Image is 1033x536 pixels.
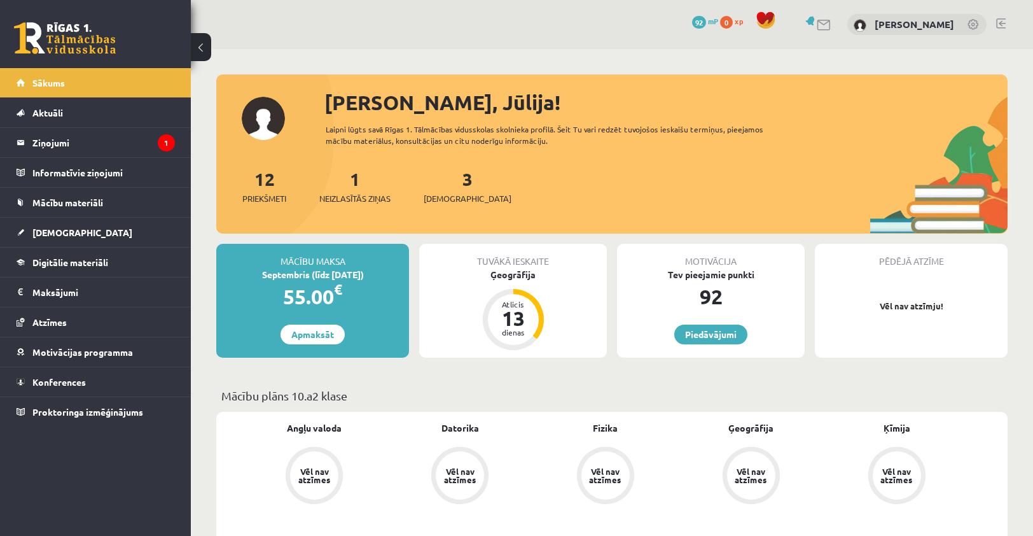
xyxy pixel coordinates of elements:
div: Vēl nav atzīmes [588,467,623,484]
span: Konferences [32,376,86,388]
div: Mācību maksa [216,244,409,268]
a: Mācību materiāli [17,188,175,217]
a: Angļu valoda [287,421,342,435]
a: Ģeogrāfija [728,421,773,435]
a: Digitālie materiāli [17,248,175,277]
div: 13 [494,308,532,328]
a: Konferences [17,367,175,397]
span: Neizlasītās ziņas [319,192,391,205]
span: xp [735,16,743,26]
div: [PERSON_NAME], Jūlija! [324,87,1008,118]
span: 92 [692,16,706,29]
span: [DEMOGRAPHIC_DATA] [424,192,511,205]
a: [PERSON_NAME] [875,18,954,31]
div: Vēl nav atzīmes [733,467,769,484]
div: Pēdējā atzīme [815,244,1008,268]
a: Ziņojumi1 [17,128,175,157]
div: 92 [617,281,805,312]
span: Priekšmeti [242,192,286,205]
a: Datorika [441,421,479,435]
a: 12Priekšmeti [242,167,286,205]
a: Atzīmes [17,307,175,337]
a: Informatīvie ziņojumi [17,158,175,187]
span: 0 [720,16,733,29]
a: Vēl nav atzīmes [678,447,824,507]
span: [DEMOGRAPHIC_DATA] [32,227,132,238]
div: Vēl nav atzīmes [442,467,478,484]
a: Vēl nav atzīmes [242,447,387,507]
i: 1 [158,134,175,152]
a: Rīgas 1. Tālmācības vidusskola [14,22,116,54]
a: Proktoringa izmēģinājums [17,397,175,427]
span: Motivācijas programma [32,346,133,358]
a: Piedāvājumi [674,325,747,344]
span: Proktoringa izmēģinājums [32,406,143,418]
a: 92 mP [692,16,718,26]
p: Vēl nav atzīmju! [821,300,1001,313]
span: € [334,280,342,299]
span: Atzīmes [32,316,67,328]
a: Apmaksāt [281,325,345,344]
span: Sākums [32,77,65,88]
div: Vēl nav atzīmes [296,467,332,484]
div: Laipni lūgts savā Rīgas 1. Tālmācības vidusskolas skolnieka profilā. Šeit Tu vari redzēt tuvojošo... [326,123,800,146]
div: Tev pieejamie punkti [617,268,805,281]
div: Motivācija [617,244,805,268]
a: Aktuāli [17,98,175,127]
a: 1Neizlasītās ziņas [319,167,391,205]
div: Vēl nav atzīmes [879,467,915,484]
a: Fizika [593,421,618,435]
img: Jūlija Volkova [854,19,866,32]
a: Motivācijas programma [17,337,175,367]
legend: Maksājumi [32,278,175,307]
span: mP [708,16,718,26]
a: Sākums [17,68,175,97]
div: 55.00 [216,281,409,312]
div: Septembris (līdz [DATE]) [216,268,409,281]
a: Ģeogrāfija Atlicis 13 dienas [419,268,607,352]
a: Vēl nav atzīmes [533,447,679,507]
div: dienas [494,328,532,336]
a: 3[DEMOGRAPHIC_DATA] [424,167,511,205]
div: Atlicis [494,300,532,308]
a: [DEMOGRAPHIC_DATA] [17,218,175,247]
span: Mācību materiāli [32,197,103,208]
legend: Informatīvie ziņojumi [32,158,175,187]
a: Maksājumi [17,278,175,307]
a: Vēl nav atzīmes [387,447,533,507]
div: Tuvākā ieskaite [419,244,607,268]
span: Digitālie materiāli [32,257,108,268]
a: Vēl nav atzīmes [824,447,969,507]
div: Ģeogrāfija [419,268,607,281]
span: Aktuāli [32,107,63,118]
legend: Ziņojumi [32,128,175,157]
a: Ķīmija [884,421,910,435]
p: Mācību plāns 10.a2 klase [221,387,1002,404]
a: 0 xp [720,16,749,26]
